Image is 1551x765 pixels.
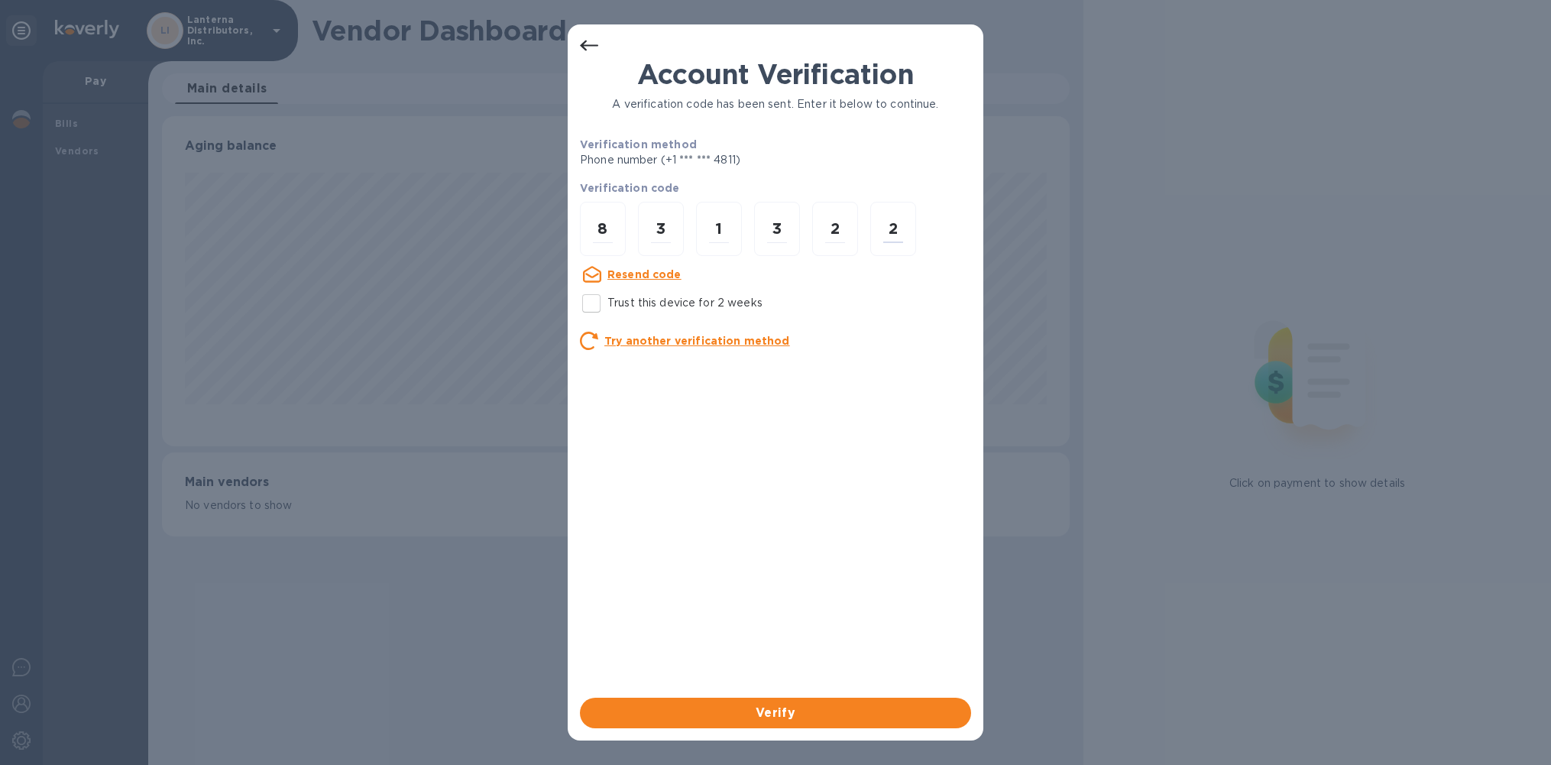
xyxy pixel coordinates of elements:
[580,180,971,196] p: Verification code
[580,96,971,112] p: A verification code has been sent. Enter it below to continue.
[604,335,790,347] u: Try another verification method
[580,698,971,728] button: Verify
[580,58,971,90] h1: Account Verification
[607,268,682,280] u: Resend code
[607,295,763,311] p: Trust this device for 2 weeks
[580,138,697,151] b: Verification method
[592,704,959,722] span: Verify
[580,152,857,168] p: Phone number (+1 *** *** 4811)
